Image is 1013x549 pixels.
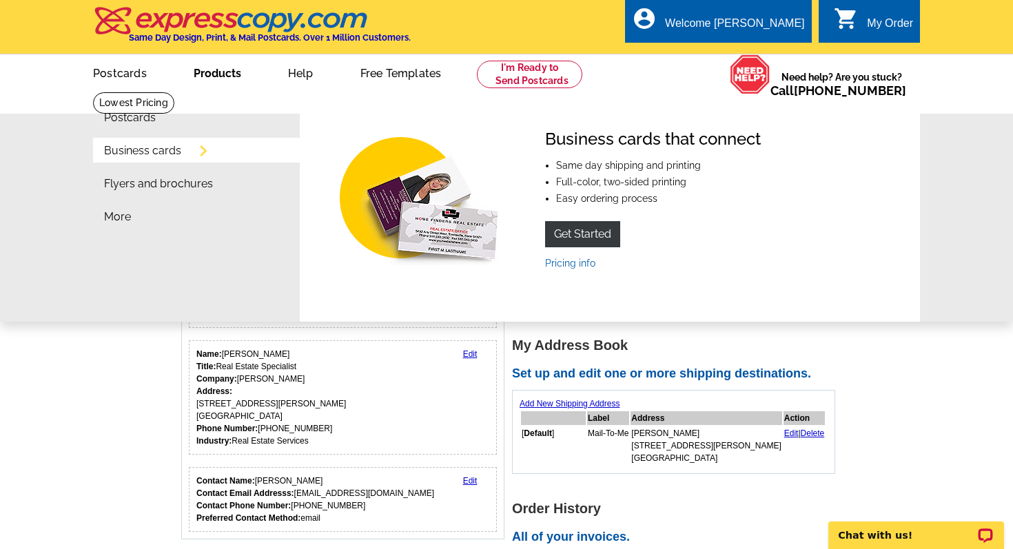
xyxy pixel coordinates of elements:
[730,54,770,94] img: help
[556,160,761,170] li: Same day shipping and printing
[545,130,761,149] h4: Business cards that connect
[665,17,804,37] div: Welcome [PERSON_NAME]
[196,436,232,446] strong: Industry:
[266,56,336,88] a: Help
[196,488,294,498] strong: Contact Email Addresss:
[834,6,859,31] i: shopping_cart
[196,386,232,396] strong: Address:
[632,6,657,31] i: account_circle
[631,426,781,465] td: [PERSON_NAME] [STREET_ADDRESS][PERSON_NAME] [GEOGRAPHIC_DATA]
[512,366,843,382] h2: Set up and edit one or more shipping destinations.
[325,130,523,267] img: Business cards that connect
[93,17,411,43] a: Same Day Design, Print, & Mail Postcards. Over 1 Million Customers.
[104,145,181,156] a: Business cards
[784,428,799,438] a: Edit
[520,399,620,408] a: Add New Shipping Address
[867,17,913,37] div: My Order
[631,411,781,425] th: Address
[463,349,478,359] a: Edit
[521,426,586,465] td: [ ]
[834,15,913,32] a: shopping_cart My Order
[512,338,843,353] h1: My Address Book
[819,506,1013,549] iframe: LiveChat chat widget
[196,475,434,524] div: [PERSON_NAME] [EMAIL_ADDRESS][DOMAIN_NAME] [PHONE_NUMBER] email
[189,340,497,455] div: Your personal details.
[556,194,761,203] li: Easy ordering process
[545,258,595,269] a: Pricing info
[587,411,629,425] th: Label
[587,426,629,465] td: Mail-To-Me
[196,374,237,384] strong: Company:
[196,424,258,433] strong: Phone Number:
[801,428,825,438] a: Delete
[794,83,906,98] a: [PHONE_NUMBER]
[770,83,906,98] span: Call
[556,177,761,187] li: Full-color, two-sided printing
[770,70,913,98] span: Need help? Are you stuck?
[104,211,131,222] a: More
[784,411,826,425] th: Action
[104,112,156,123] a: Postcards
[196,348,346,447] div: [PERSON_NAME] Real Estate Specialist [PERSON_NAME] [STREET_ADDRESS][PERSON_NAME] [GEOGRAPHIC_DATA...
[524,428,552,438] b: Default
[545,221,620,247] a: Get Started
[129,32,411,43] h4: Same Day Design, Print, & Mail Postcards. Over 1 Million Customers.
[512,530,843,545] h2: All of your invoices.
[512,501,843,516] h1: Order History
[338,56,464,88] a: Free Templates
[196,349,222,359] strong: Name:
[196,476,255,486] strong: Contact Name:
[784,426,826,465] td: |
[196,513,300,523] strong: Preferred Contact Method:
[196,362,216,371] strong: Title:
[104,178,213,189] a: Flyers and brochures
[172,56,263,88] a: Products
[71,56,169,88] a: Postcards
[463,476,478,486] a: Edit
[196,501,291,510] strong: Contact Phone Number:
[189,467,497,532] div: Who should we contact regarding order issues?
